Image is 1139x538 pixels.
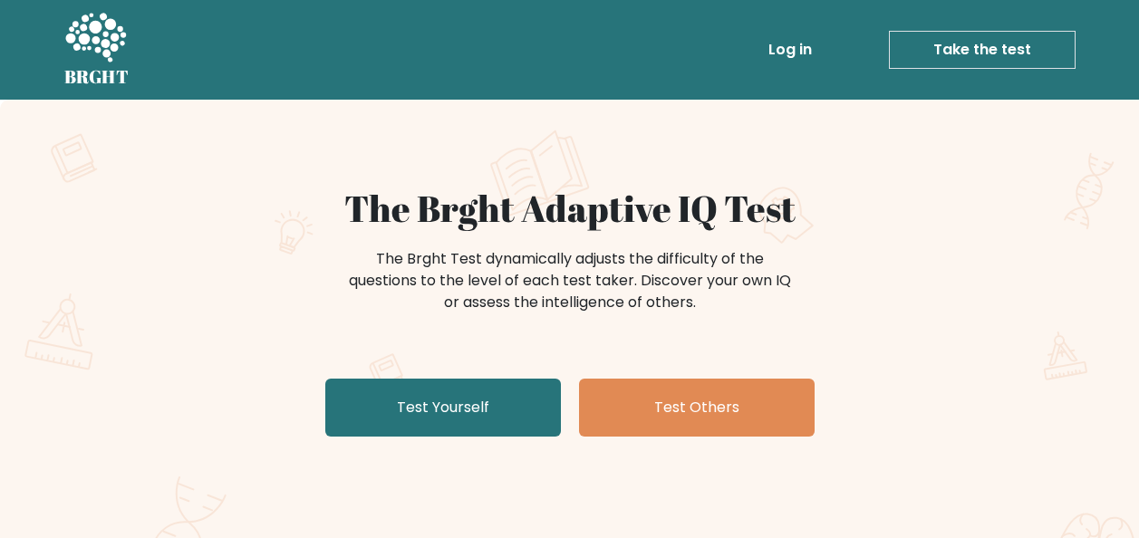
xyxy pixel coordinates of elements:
h1: The Brght Adaptive IQ Test [128,187,1012,230]
a: Log in [761,32,819,68]
a: BRGHT [64,7,130,92]
a: Test Others [579,379,815,437]
h5: BRGHT [64,66,130,88]
div: The Brght Test dynamically adjusts the difficulty of the questions to the level of each test take... [343,248,796,313]
a: Take the test [889,31,1076,69]
a: Test Yourself [325,379,561,437]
